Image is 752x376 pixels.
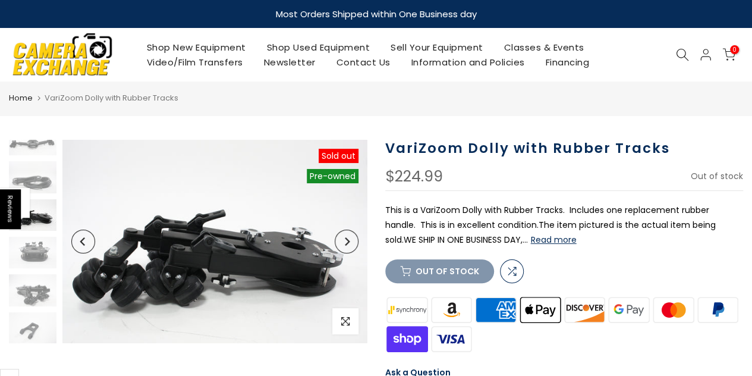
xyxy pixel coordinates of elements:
[385,169,443,184] div: $224.99
[474,295,518,324] img: american express
[256,40,380,55] a: Shop Used Equipment
[253,55,326,70] a: Newsletter
[385,295,430,324] img: synchrony
[493,40,594,55] a: Classes & Events
[518,295,562,324] img: apple pay
[326,55,401,70] a: Contact Us
[607,295,652,324] img: google pay
[385,203,744,248] p: This is a VariZoom Dolly with Rubber Tracks. Includes one replacement rubber handle. This is in e...
[385,140,744,157] h1: VariZoom Dolly with Rubber Tracks
[531,234,577,245] button: Read more
[401,55,535,70] a: Information and Policies
[71,230,95,253] button: Previous
[535,55,600,70] a: Financing
[335,230,358,253] button: Next
[380,40,494,55] a: Sell Your Equipment
[276,8,477,20] strong: Most Orders Shipped within One Business day
[691,170,743,182] span: Out of stock
[562,295,607,324] img: discover
[9,92,33,104] a: Home
[722,48,735,61] a: 0
[429,295,474,324] img: amazon payments
[385,324,430,353] img: shopify pay
[136,40,256,55] a: Shop New Equipment
[730,45,739,54] span: 0
[651,295,696,324] img: master
[429,324,474,353] img: visa
[696,295,740,324] img: paypal
[45,92,178,104] span: VariZoom Dolly with Rubber Tracks
[136,55,253,70] a: Video/Film Transfers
